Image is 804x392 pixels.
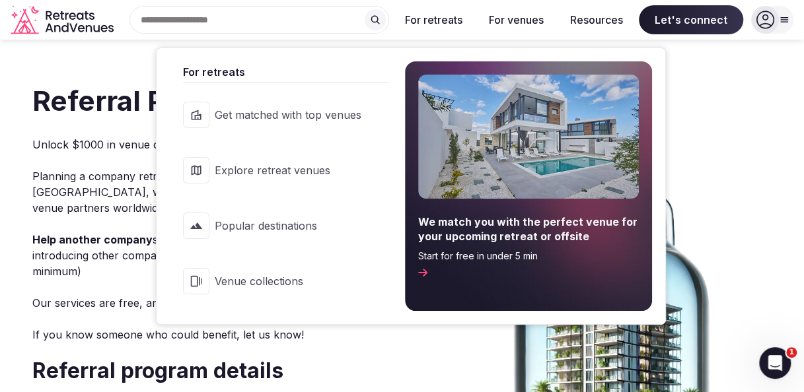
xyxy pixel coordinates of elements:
p: save over 80 hours and up to 30% on venue costs by introducing other companies to RetreatsAndVenu... [32,232,453,279]
h1: Referral Program [32,82,772,121]
a: Venue collections [170,255,389,308]
img: For retreats [418,75,639,199]
span: 1 [786,347,797,358]
p: If you know someone who could benefit, let us know! [32,327,453,343]
span: For retreats [183,64,389,80]
a: We match you with the perfect venue for your upcoming retreat or offsiteStart for free in under 5... [405,61,652,311]
p: Our services are free, and we guarantee the best prices. [32,295,453,311]
a: Explore retreat venues [170,144,389,197]
span: We match you with the perfect venue for your upcoming retreat or offsite [418,214,639,244]
button: For venues [478,5,554,34]
span: Explore retreat venues [215,163,361,178]
span: Get matched with top venues [215,108,361,122]
span: Venue collections [215,274,361,288]
span: Popular destinations [215,218,361,233]
h2: Referral program details [32,358,453,383]
svg: Retreats and Venues company logo [11,5,116,35]
button: Resources [560,5,634,34]
span: Start for free in under 5 min [418,249,639,263]
a: Get matched with top venues [170,88,389,141]
a: Visit the homepage [11,5,116,35]
button: For retreats [394,5,473,34]
strong: Help another company [32,233,153,246]
span: Let's connect [639,5,743,34]
a: Popular destinations [170,199,389,252]
p: Planning a company retreat can be time-consuming and stressful. At [GEOGRAPHIC_DATA], we simplify... [32,168,453,216]
p: Unlock $1000 in venue credits for every referral! [32,137,453,152]
iframe: Intercom live chat [759,347,791,379]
